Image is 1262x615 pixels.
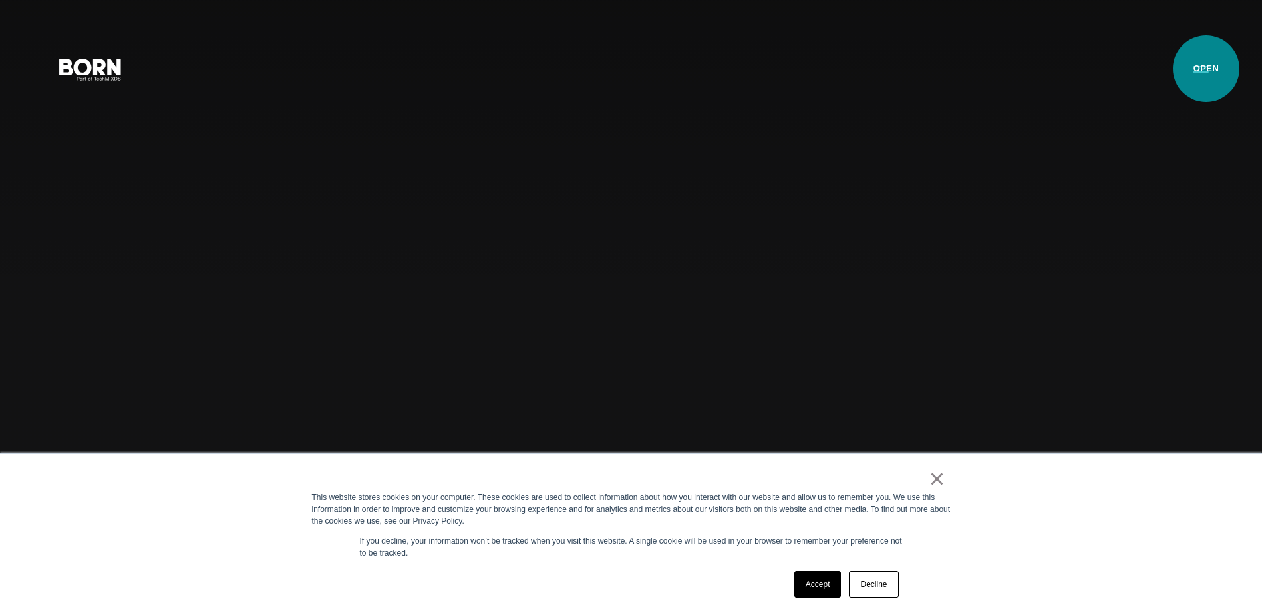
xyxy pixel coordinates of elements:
a: × [929,473,945,485]
p: If you decline, your information won’t be tracked when you visit this website. A single cookie wi... [360,535,903,559]
a: Decline [849,571,898,598]
button: Open [1185,55,1217,83]
div: This website stores cookies on your computer. These cookies are used to collect information about... [312,491,951,527]
a: Accept [794,571,842,598]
